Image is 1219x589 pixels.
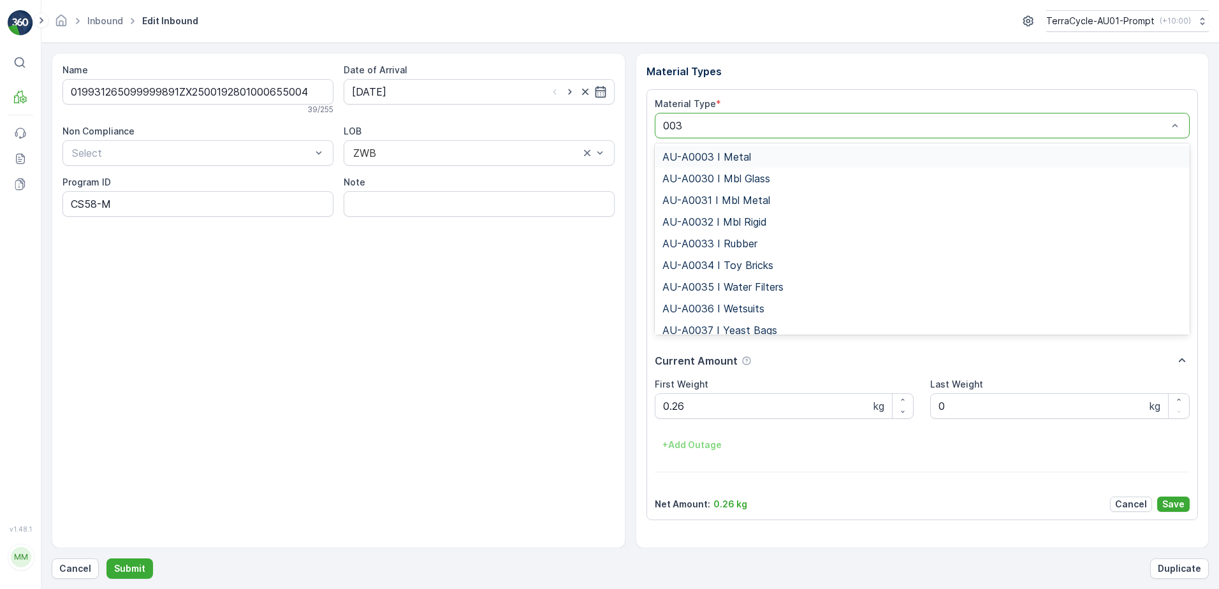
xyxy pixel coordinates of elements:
p: Net Amount : [655,498,710,511]
a: Inbound [87,15,123,26]
span: Arrive Date : [11,230,68,241]
span: AU-A0030 I Mbl Glass [662,173,770,184]
p: Cancel [1115,498,1147,511]
span: [DATE] [68,230,98,241]
span: AU-A0036 I Wetsuits [662,303,764,314]
label: LOB [344,126,361,136]
p: 39 / 255 [307,105,333,115]
span: 3.6 kg [72,251,99,262]
label: First Weight [655,379,708,389]
button: TerraCycle-AU01-Prompt(+10:00) [1046,10,1209,32]
button: Cancel [52,558,99,579]
span: 01993126509999989136LJ8503046201000650306 [42,209,267,220]
a: Homepage [54,18,68,29]
span: v 1.48.1 [8,525,33,533]
p: 0.26 kg [713,498,747,511]
p: + Add Outage [662,439,722,451]
span: Edit Inbound [140,15,201,27]
label: Note [344,177,365,187]
span: AU-A0032 I Mbl Rigid [662,216,767,228]
p: Select [72,145,311,161]
input: dd/mm/yyyy [344,79,615,105]
label: Non Compliance [62,126,135,136]
span: Name : [11,209,42,220]
div: MM [11,547,31,567]
span: AU-PI0002 I Aluminium flexibles [78,272,223,283]
span: AU-A0035 I Water Filters [662,281,784,293]
label: Material Type [655,98,716,109]
span: Net Amount : [11,293,71,304]
p: Cancel [59,562,91,575]
button: MM [8,535,33,579]
label: Program ID [62,177,111,187]
label: Last Weight [930,379,983,389]
span: AU-A0034 I Toy Bricks [662,259,773,271]
p: Submit [114,562,145,575]
img: logo [8,10,33,36]
p: kg [1150,398,1160,414]
div: Help Tooltip Icon [741,356,752,366]
span: 3.6 kg [71,293,98,304]
p: Current Amount [655,353,738,368]
span: Last Weight : [11,314,71,325]
p: Save [1162,498,1185,511]
p: kg [873,398,884,414]
p: TerraCycle-AU01-Prompt [1046,15,1155,27]
span: AU-A0033 I Rubber [662,238,757,249]
button: Save [1157,497,1190,512]
button: +Add Outage [655,435,729,455]
p: ( +10:00 ) [1160,16,1191,26]
span: First Weight : [11,251,72,262]
span: AU-A0003 I Metal [662,151,751,163]
label: Name [62,64,88,75]
span: AU-A0037 I Yeast Bags [662,324,777,336]
p: 01993126509999989136LJ8503046201000650306 [474,11,743,26]
span: 0 kg [71,314,91,325]
p: Material Types [646,64,1199,79]
button: Cancel [1110,497,1152,512]
span: Material Type : [11,272,78,283]
label: Date of Arrival [344,64,407,75]
p: Duplicate [1158,562,1201,575]
button: Submit [106,558,153,579]
button: Duplicate [1150,558,1209,579]
span: AU-A0031 I Mbl Metal [662,194,770,206]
